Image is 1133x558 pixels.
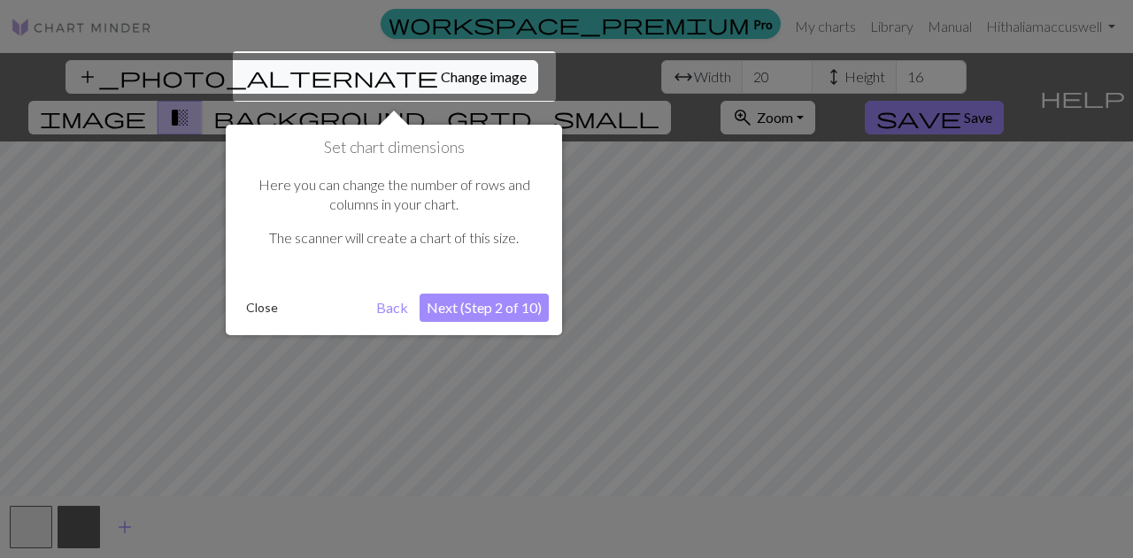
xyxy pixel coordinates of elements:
[248,228,540,248] p: The scanner will create a chart of this size.
[420,294,549,322] button: Next (Step 2 of 10)
[248,175,540,215] p: Here you can change the number of rows and columns in your chart.
[239,294,285,321] button: Close
[226,125,562,335] div: Set chart dimensions
[369,294,415,322] button: Back
[239,138,549,157] h1: Set chart dimensions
